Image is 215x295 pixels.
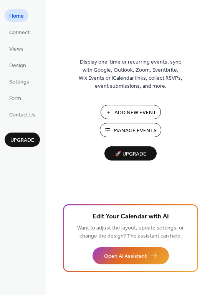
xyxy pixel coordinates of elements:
[5,75,34,88] a: Settings
[9,78,29,86] span: Settings
[93,211,169,222] span: Edit Your Calendar with AI
[9,95,21,103] span: Form
[9,45,23,53] span: Views
[101,105,161,119] button: Add New Event
[9,111,35,119] span: Contact Us
[9,29,30,37] span: Connect
[79,58,182,90] span: Display one-time or recurring events, sync with Google, Outlook, Zoom, Eventbrite, Wix Events or ...
[104,252,147,261] span: Open AI Assistant
[100,123,161,137] button: Manage Events
[9,12,24,20] span: Home
[109,149,152,159] span: 🚀 Upgrade
[77,223,184,241] span: Want to adjust the layout, update settings, or change the design? The assistant can help.
[5,9,28,22] a: Home
[5,108,40,121] a: Contact Us
[10,136,34,144] span: Upgrade
[104,146,157,161] button: 🚀 Upgrade
[93,247,169,264] button: Open AI Assistant
[9,62,26,70] span: Design
[5,59,31,71] a: Design
[114,127,157,135] span: Manage Events
[5,133,40,147] button: Upgrade
[114,109,156,117] span: Add New Event
[5,26,34,38] a: Connect
[5,42,28,55] a: Views
[5,92,26,104] a: Form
